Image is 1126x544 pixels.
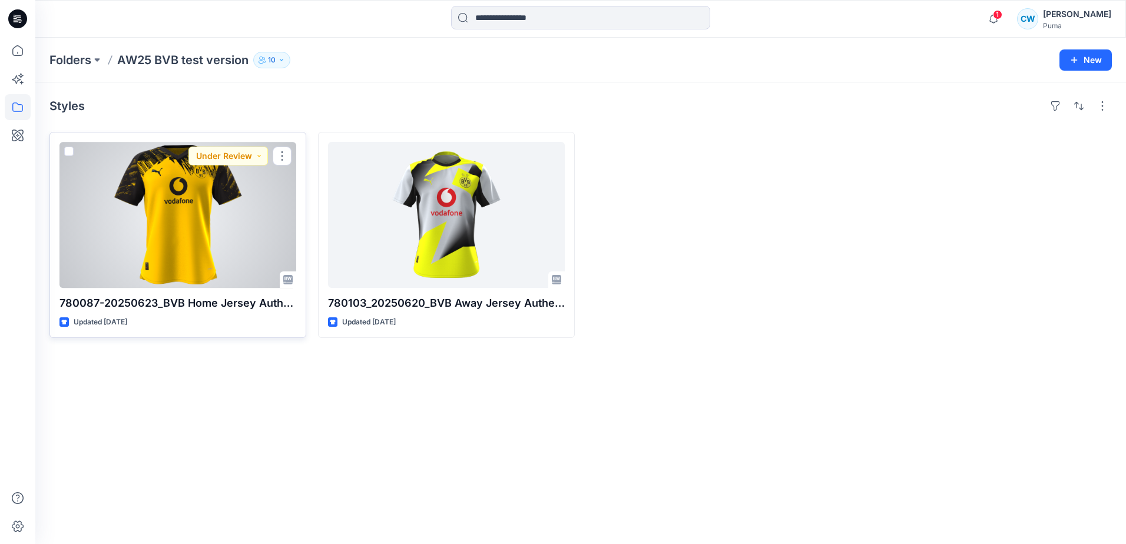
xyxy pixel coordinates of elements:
[993,10,1002,19] span: 1
[74,316,127,329] p: Updated [DATE]
[1043,21,1111,30] div: Puma
[117,52,249,68] p: AW25 BVB test version
[253,52,290,68] button: 10
[59,295,296,311] p: 780087-20250623_BVB Home Jersey Authentic
[49,99,85,113] h4: Styles
[328,295,565,311] p: 780103_20250620_BVB Away Jersey Authentic
[49,52,91,68] a: Folders
[1059,49,1112,71] button: New
[1043,7,1111,21] div: [PERSON_NAME]
[268,54,276,67] p: 10
[1017,8,1038,29] div: CW
[328,142,565,288] a: 780103_20250620_BVB Away Jersey Authentic
[59,142,296,288] a: 780087-20250623_BVB Home Jersey Authentic
[342,316,396,329] p: Updated [DATE]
